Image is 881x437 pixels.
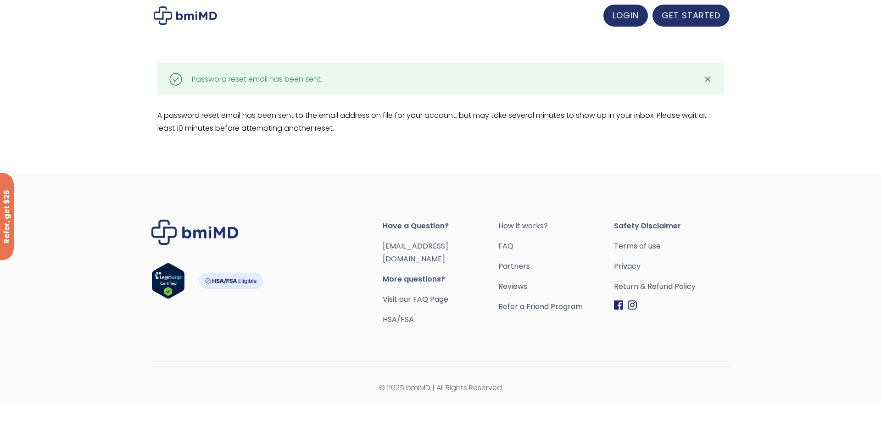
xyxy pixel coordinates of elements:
[498,260,614,273] a: Partners
[614,260,730,273] a: Privacy
[498,300,614,313] a: Refer a Friend Program
[498,280,614,293] a: Reviews
[614,220,730,232] span: Safety Disclaimer
[603,5,648,27] a: LOGIN
[383,294,448,304] a: Visit our FAQ Page
[383,314,414,325] a: HSA/FSA
[199,273,263,289] img: HSA-FSA
[151,263,185,303] a: Verify LegitScript Approval for www.bmimd.com
[157,109,724,135] p: A password reset email has been sent to the email address on file for your account, but may take ...
[383,241,448,264] a: [EMAIL_ADDRESS][DOMAIN_NAME]
[498,220,614,232] a: How it works?
[704,73,712,86] span: ✕
[498,240,614,253] a: FAQ
[614,300,623,310] img: Facebook
[383,273,498,286] span: More questions?
[613,10,639,21] span: LOGIN
[192,73,322,86] div: Password reset email has been sent.
[383,220,498,232] span: Have a Question?
[698,70,717,89] a: ✕
[151,220,239,245] img: Brand Logo
[151,263,185,299] img: Verify Approval for www.bmimd.com
[154,6,217,25] img: My account
[614,240,730,253] a: Terms of use
[614,280,730,293] a: Return & Refund Policy
[628,300,637,310] img: Instagram
[652,5,730,27] a: GET STARTED
[151,382,730,394] span: © 2025 bmiMD | All Rights Reserved
[662,10,720,21] span: GET STARTED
